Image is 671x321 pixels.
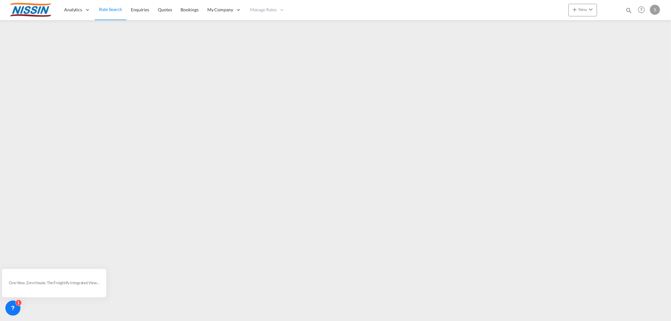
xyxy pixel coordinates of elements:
[181,7,199,12] span: Bookings
[636,4,650,16] div: Help
[650,5,660,15] div: S
[9,3,52,17] img: 485da9108dca11f0a63a77e390b9b49c.jpg
[207,7,233,13] span: My Company
[131,7,149,12] span: Enquiries
[568,4,597,16] button: icon-plus 400-fgNewicon-chevron-down
[250,7,277,13] span: Manage Rates
[158,7,172,12] span: Quotes
[625,7,632,14] md-icon: icon-magnify
[99,7,122,12] span: Rate Search
[571,6,579,13] md-icon: icon-plus 400-fg
[636,4,647,15] span: Help
[625,7,632,16] div: icon-magnify
[571,7,595,12] span: New
[587,6,595,13] md-icon: icon-chevron-down
[64,7,82,13] span: Analytics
